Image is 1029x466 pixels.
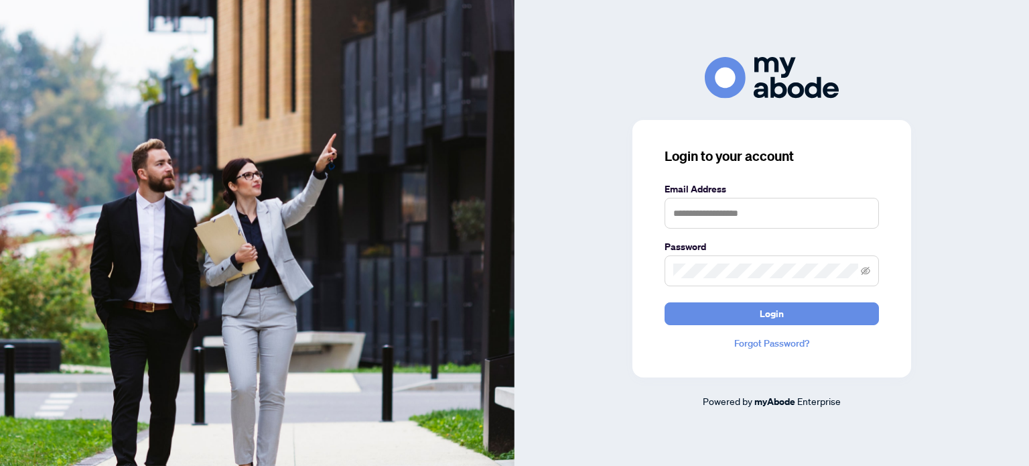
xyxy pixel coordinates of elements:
[665,182,879,196] label: Email Address
[754,394,795,409] a: myAbode
[797,395,841,407] span: Enterprise
[861,266,870,276] span: eye-invisible
[703,395,752,407] span: Powered by
[665,147,879,166] h3: Login to your account
[705,57,839,98] img: ma-logo
[665,336,879,351] a: Forgot Password?
[665,239,879,254] label: Password
[665,302,879,325] button: Login
[760,303,784,325] span: Login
